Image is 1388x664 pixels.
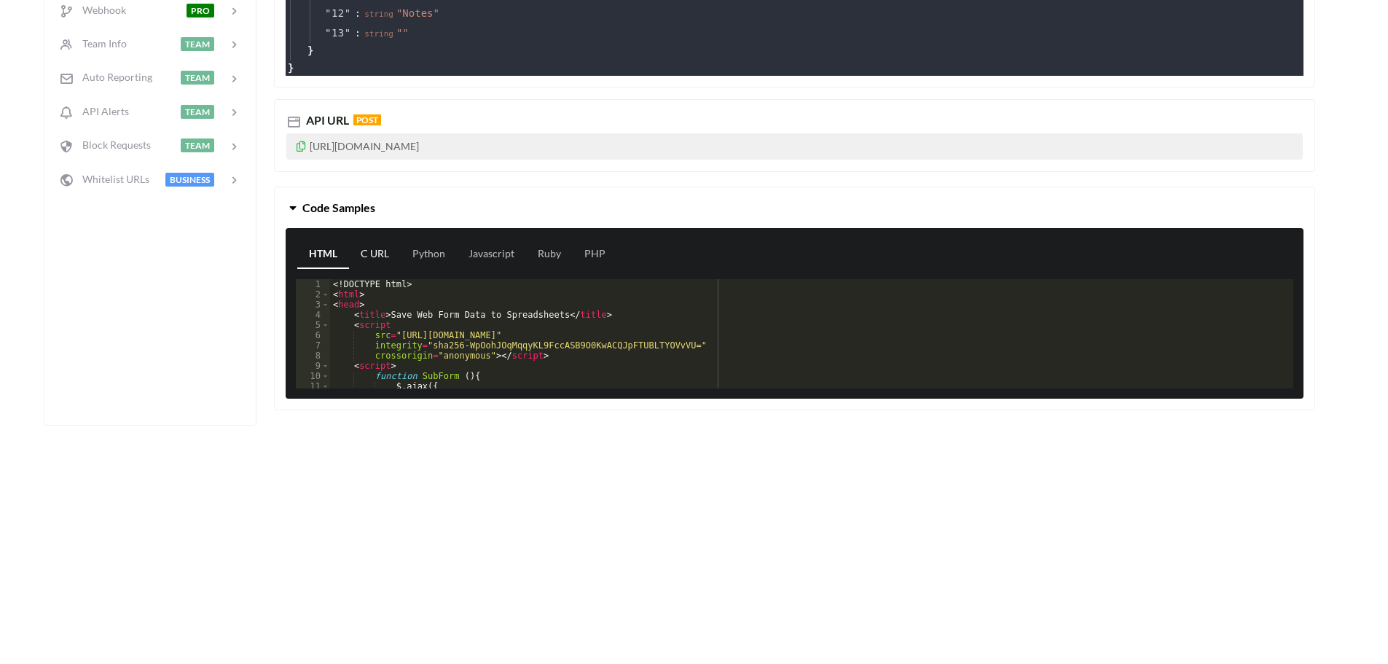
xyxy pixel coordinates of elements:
[74,37,127,50] span: Team Info
[74,105,129,117] span: API Alerts
[355,26,361,41] span: :
[296,320,330,330] div: 5
[297,240,349,269] a: HTML
[296,381,330,391] div: 11
[296,289,330,300] div: 2
[296,279,330,289] div: 1
[396,27,409,39] span: " "
[325,7,332,19] span: "
[401,240,457,269] a: Python
[353,114,381,125] span: POST
[396,7,439,19] span: " Notes "
[345,27,351,39] span: "
[325,27,332,39] span: "
[332,6,345,21] span: 12
[165,173,214,187] span: BUSINESS
[275,187,1314,228] button: Code Samples
[296,361,330,371] div: 9
[74,71,152,83] span: Auto Reporting
[296,371,330,381] div: 10
[74,4,126,16] span: Webhook
[74,138,151,151] span: Block Requests
[296,340,330,351] div: 7
[303,113,349,127] span: API URL
[345,7,351,19] span: "
[305,43,313,58] span: }
[286,133,1303,160] p: [URL][DOMAIN_NAME]
[296,330,330,340] div: 6
[302,200,375,214] span: Code Samples
[74,173,149,185] span: Whitelist URLs
[296,310,330,320] div: 4
[181,105,214,119] span: TEAM
[181,138,214,152] span: TEAM
[457,240,526,269] a: Javascript
[349,240,401,269] a: C URL
[364,29,393,39] span: string
[526,240,573,269] a: Ruby
[296,351,330,361] div: 8
[181,71,214,85] span: TEAM
[296,300,330,310] div: 3
[355,6,361,21] span: :
[286,60,294,76] span: }
[332,26,345,41] span: 13
[364,9,393,19] span: string
[181,37,214,51] span: TEAM
[573,240,617,269] a: PHP
[187,4,214,17] span: PRO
